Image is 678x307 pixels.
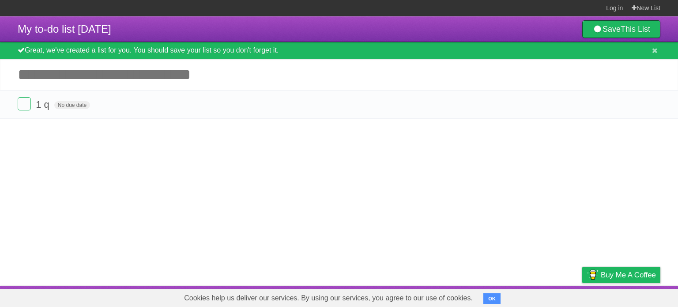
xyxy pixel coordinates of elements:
span: Cookies help us deliver our services. By using our services, you agree to our use of cookies. [175,289,482,307]
a: Suggest a feature [605,288,660,305]
a: Privacy [571,288,594,305]
span: Buy me a coffee [601,267,656,283]
b: This List [621,25,650,34]
span: No due date [54,101,90,109]
a: Developers [494,288,530,305]
a: SaveThis List [582,20,660,38]
a: Terms [541,288,560,305]
label: Done [18,97,31,110]
a: About [465,288,483,305]
button: OK [483,293,501,304]
img: Buy me a coffee [587,267,599,282]
span: 1 q [36,99,52,110]
span: My to-do list [DATE] [18,23,111,35]
a: Buy me a coffee [582,267,660,283]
